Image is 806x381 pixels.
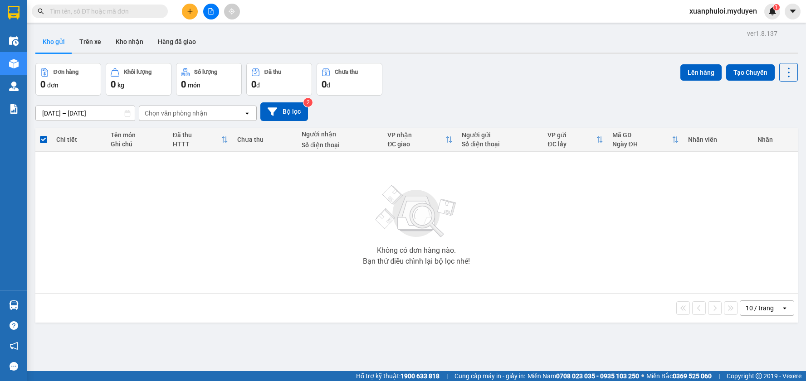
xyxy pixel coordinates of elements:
[462,140,538,148] div: Số điện thoại
[335,69,358,75] div: Chưa thu
[237,136,293,143] div: Chưa thu
[36,106,135,121] input: Select a date range.
[35,31,72,53] button: Kho gửi
[718,371,720,381] span: |
[371,180,462,243] img: svg+xml;base64,PHN2ZyBjbGFzcz0ibGlzdC1wbHVnX19zdmciIHhtbG5zPSJodHRwOi8vd3d3LnczLm9yZy8yMDAwL3N2Zy...
[56,136,102,143] div: Chi tiết
[10,362,18,371] span: message
[108,31,151,53] button: Kho nhận
[10,342,18,350] span: notification
[377,247,456,254] div: Không có đơn hàng nào.
[775,4,778,10] span: 1
[111,79,116,90] span: 0
[182,4,198,19] button: plus
[181,79,186,90] span: 0
[246,63,312,96] button: Đã thu0đ
[251,79,256,90] span: 0
[543,128,607,152] th: Toggle SortBy
[40,79,45,90] span: 0
[317,63,382,96] button: Chưa thu0đ
[322,79,327,90] span: 0
[363,258,470,265] div: Bạn thử điều chỉnh lại bộ lọc nhé!
[264,69,281,75] div: Đã thu
[168,128,233,152] th: Toggle SortBy
[785,4,801,19] button: caret-down
[244,110,251,117] svg: open
[768,7,777,15] img: icon-new-feature
[229,8,235,14] span: aim
[151,31,203,53] button: Hàng đã giao
[302,141,378,149] div: Số điện thoại
[612,140,672,148] div: Ngày ĐH
[9,59,19,68] img: warehouse-icon
[746,304,774,313] div: 10 / trang
[401,372,440,380] strong: 1900 633 818
[446,371,448,381] span: |
[111,131,164,139] div: Tên món
[187,8,193,14] span: plus
[682,5,764,17] span: xuanphuloi.myduyen
[124,69,151,75] div: Khối lượng
[680,64,722,81] button: Lên hàng
[303,98,313,107] sup: 2
[641,374,644,378] span: ⚪️
[35,63,101,96] button: Đơn hàng0đơn
[356,371,440,381] span: Hỗ trợ kỹ thuật:
[327,82,330,89] span: đ
[773,4,780,10] sup: 1
[756,373,762,379] span: copyright
[302,130,378,138] div: Người nhận
[117,82,124,89] span: kg
[176,63,242,96] button: Số lượng0món
[383,128,457,152] th: Toggle SortBy
[387,131,445,139] div: VP nhận
[111,140,164,148] div: Ghi chú
[9,300,19,310] img: warehouse-icon
[608,128,684,152] th: Toggle SortBy
[547,140,596,148] div: ĐC lấy
[173,131,221,139] div: Đã thu
[789,7,797,15] span: caret-down
[8,6,20,19] img: logo-vxr
[203,4,219,19] button: file-add
[462,131,538,139] div: Người gửi
[256,82,260,89] span: đ
[547,131,596,139] div: VP gửi
[106,63,171,96] button: Khối lượng0kg
[54,69,78,75] div: Đơn hàng
[612,131,672,139] div: Mã GD
[556,372,639,380] strong: 0708 023 035 - 0935 103 250
[260,102,308,121] button: Bộ lọc
[10,321,18,330] span: question-circle
[726,64,775,81] button: Tạo Chuyến
[145,109,207,118] div: Chọn văn phòng nhận
[9,104,19,114] img: solution-icon
[673,372,712,380] strong: 0369 525 060
[688,136,748,143] div: Nhân viên
[781,304,788,312] svg: open
[208,8,214,14] span: file-add
[50,6,157,16] input: Tìm tên, số ĐT hoặc mã đơn
[9,36,19,46] img: warehouse-icon
[387,140,445,148] div: ĐC giao
[173,140,221,148] div: HTTT
[646,371,712,381] span: Miền Bắc
[38,8,44,14] span: search
[194,69,217,75] div: Số lượng
[188,82,200,89] span: món
[224,4,240,19] button: aim
[757,136,793,143] div: Nhãn
[454,371,525,381] span: Cung cấp máy in - giấy in:
[9,82,19,91] img: warehouse-icon
[528,371,639,381] span: Miền Nam
[72,31,108,53] button: Trên xe
[747,29,777,39] div: ver 1.8.137
[47,82,59,89] span: đơn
